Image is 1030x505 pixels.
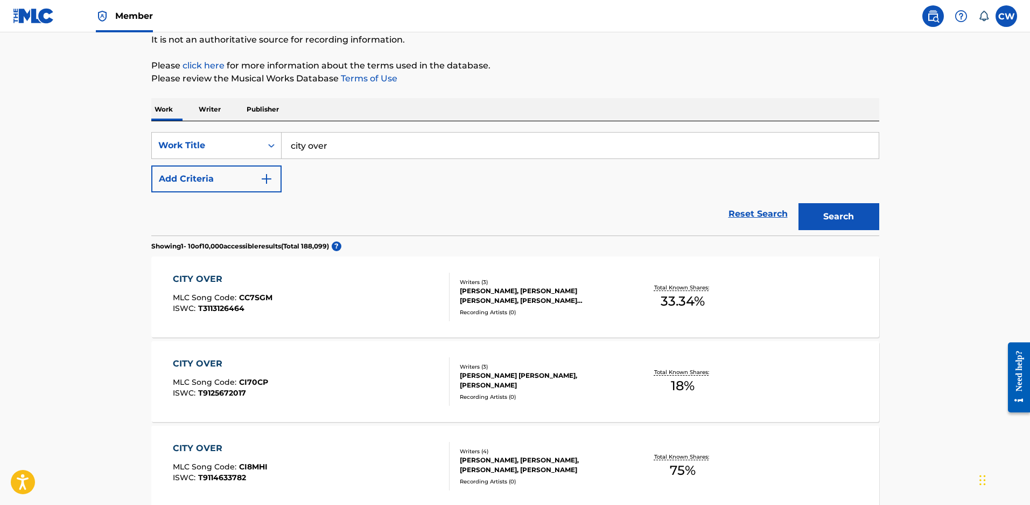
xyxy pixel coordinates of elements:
[654,453,712,461] p: Total Known Shares:
[173,293,239,302] span: MLC Song Code :
[671,376,695,396] span: 18 %
[239,293,272,302] span: CC7SGM
[1000,334,1030,421] iframe: Resource Center
[151,59,879,72] p: Please for more information about the terms used in the database.
[332,241,341,251] span: ?
[654,368,712,376] p: Total Known Shares:
[661,292,705,311] span: 33.34 %
[460,447,622,455] div: Writers ( 4 )
[670,461,696,480] span: 75 %
[151,98,176,121] p: Work
[151,33,879,46] p: It is not an authoritative source for recording information.
[151,165,282,192] button: Add Criteria
[173,473,198,482] span: ISWC :
[654,283,712,292] p: Total Known Shares:
[173,388,198,398] span: ISWC :
[173,357,268,370] div: CITY OVER
[239,462,268,472] span: CI8MHI
[115,10,153,22] span: Member
[955,10,968,23] img: help
[173,273,272,286] div: CITY OVER
[460,363,622,371] div: Writers ( 3 )
[173,442,268,455] div: CITY OVER
[996,5,1017,27] div: User Menu
[460,308,622,316] div: Recording Artists ( 0 )
[239,377,268,387] span: CI70CP
[183,60,225,71] a: click here
[198,473,246,482] span: T9114633782
[198,303,244,313] span: T3113126464
[922,5,944,27] a: Public Search
[96,10,109,23] img: Top Rightsholder
[195,98,224,121] p: Writer
[13,8,54,24] img: MLC Logo
[978,11,989,22] div: Notifications
[927,10,940,23] img: search
[979,464,986,496] div: Drag
[243,98,282,121] p: Publisher
[460,371,622,390] div: [PERSON_NAME] [PERSON_NAME], [PERSON_NAME]
[151,257,879,337] a: CITY OVERMLC Song Code:CC7SGMISWC:T3113126464Writers (3)[PERSON_NAME], [PERSON_NAME] [PERSON_NAME...
[460,455,622,475] div: [PERSON_NAME], [PERSON_NAME], [PERSON_NAME], [PERSON_NAME]
[460,286,622,306] div: [PERSON_NAME], [PERSON_NAME] [PERSON_NAME], [PERSON_NAME] [PERSON_NAME]
[339,73,397,84] a: Terms of Use
[260,172,273,185] img: 9d2ae6d4665cec9f34b9.svg
[173,377,239,387] span: MLC Song Code :
[460,393,622,401] div: Recording Artists ( 0 )
[798,203,879,230] button: Search
[158,139,255,152] div: Work Title
[460,478,622,486] div: Recording Artists ( 0 )
[151,132,879,236] form: Search Form
[151,241,329,251] p: Showing 1 - 10 of 10,000 accessible results (Total 188,099 )
[460,278,622,286] div: Writers ( 3 )
[151,341,879,422] a: CITY OVERMLC Song Code:CI70CPISWC:T9125672017Writers (3)[PERSON_NAME] [PERSON_NAME], [PERSON_NAME...
[173,462,239,472] span: MLC Song Code :
[198,388,246,398] span: T9125672017
[151,72,879,85] p: Please review the Musical Works Database
[976,453,1030,505] iframe: Chat Widget
[173,303,198,313] span: ISWC :
[723,202,793,226] a: Reset Search
[950,5,972,27] div: Help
